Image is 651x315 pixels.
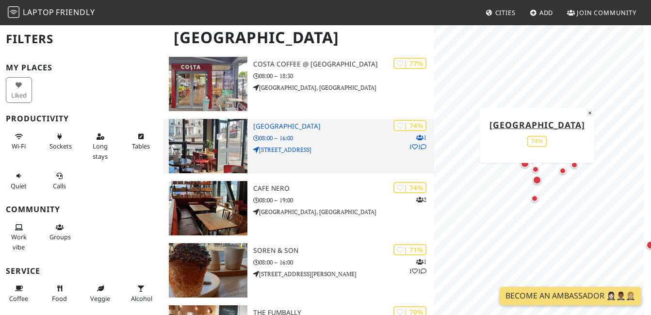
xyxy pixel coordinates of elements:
[6,266,157,276] h3: Service
[569,159,580,171] div: Map marker
[47,281,73,306] button: Food
[6,205,157,214] h3: Community
[393,182,426,193] div: | 74%
[253,247,434,255] h3: Soren & Son
[47,129,73,154] button: Sockets
[253,83,434,92] p: [GEOGRAPHIC_DATA], [GEOGRAPHIC_DATA]
[495,8,516,17] span: Cities
[128,281,154,306] button: Alcohol
[49,142,72,150] span: Power sockets
[409,257,426,276] p: 1 1 1
[23,7,54,17] span: Laptop
[6,168,32,194] button: Quiet
[253,269,434,279] p: [STREET_ADDRESS][PERSON_NAME]
[9,294,28,303] span: Coffee
[6,24,157,54] h2: Filters
[531,174,543,186] div: Map marker
[253,196,434,205] p: 08:00 – 19:00
[56,7,95,17] span: Friendly
[253,133,434,143] p: 08:00 – 16:00
[169,181,247,235] img: Cafe Nero
[53,182,66,190] span: Video/audio calls
[500,287,641,305] a: Become an Ambassador 🤵🏻‍♀️🤵🏾‍♂️🤵🏼‍♀️
[11,232,27,251] span: People working
[577,8,636,17] span: Join Community
[253,122,434,131] h3: [GEOGRAPHIC_DATA]
[6,129,32,154] button: Wi-Fi
[526,4,557,21] a: Add
[6,281,32,306] button: Coffee
[6,114,157,123] h3: Productivity
[416,195,426,204] p: 2
[557,165,569,177] div: Map marker
[253,145,434,154] p: [STREET_ADDRESS]
[530,164,541,175] div: Map marker
[87,129,114,164] button: Long stays
[169,243,247,298] img: Soren & Son
[539,8,553,17] span: Add
[169,119,247,173] img: Grove Road Cafe
[409,133,426,151] p: 1 1 1
[11,182,27,190] span: Quiet
[393,120,426,131] div: | 74%
[12,142,26,150] span: Stable Wi-Fi
[132,142,150,150] span: Work-friendly tables
[49,232,71,241] span: Group tables
[47,219,73,245] button: Groups
[90,294,110,303] span: Veggie
[131,294,152,303] span: Alcohol
[563,4,640,21] a: Join Community
[6,219,32,255] button: Work vibe
[393,58,426,69] div: | 77%
[6,63,157,72] h3: My Places
[8,6,19,18] img: LaptopFriendly
[253,71,434,81] p: 08:00 – 18:30
[128,129,154,154] button: Tables
[166,24,432,51] h1: [GEOGRAPHIC_DATA]
[529,193,540,204] div: Map marker
[52,294,67,303] span: Food
[482,4,520,21] a: Cities
[253,60,434,68] h3: Costa Coffee @ [GEOGRAPHIC_DATA]
[163,181,434,235] a: Cafe Nero | 74% 2 Cafe Nero 08:00 – 19:00 [GEOGRAPHIC_DATA], [GEOGRAPHIC_DATA]
[87,281,114,306] button: Veggie
[527,135,547,147] div: 74%
[8,4,95,21] a: LaptopFriendly LaptopFriendly
[253,184,434,193] h3: Cafe Nero
[519,157,531,170] div: Map marker
[47,168,73,194] button: Calls
[393,244,426,255] div: | 71%
[585,107,594,118] button: Close popup
[169,57,247,111] img: Costa Coffee @ Park Pointe
[163,243,434,298] a: Soren & Son | 71% 111 Soren & Son 08:00 – 16:00 [STREET_ADDRESS][PERSON_NAME]
[163,57,434,111] a: Costa Coffee @ Park Pointe | 77% Costa Coffee @ [GEOGRAPHIC_DATA] 08:00 – 18:30 [GEOGRAPHIC_DATA]...
[253,258,434,267] p: 08:00 – 16:00
[93,142,108,160] span: Long stays
[253,207,434,216] p: [GEOGRAPHIC_DATA], [GEOGRAPHIC_DATA]
[163,119,434,173] a: Grove Road Cafe | 74% 111 [GEOGRAPHIC_DATA] 08:00 – 16:00 [STREET_ADDRESS]
[489,118,585,130] a: [GEOGRAPHIC_DATA]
